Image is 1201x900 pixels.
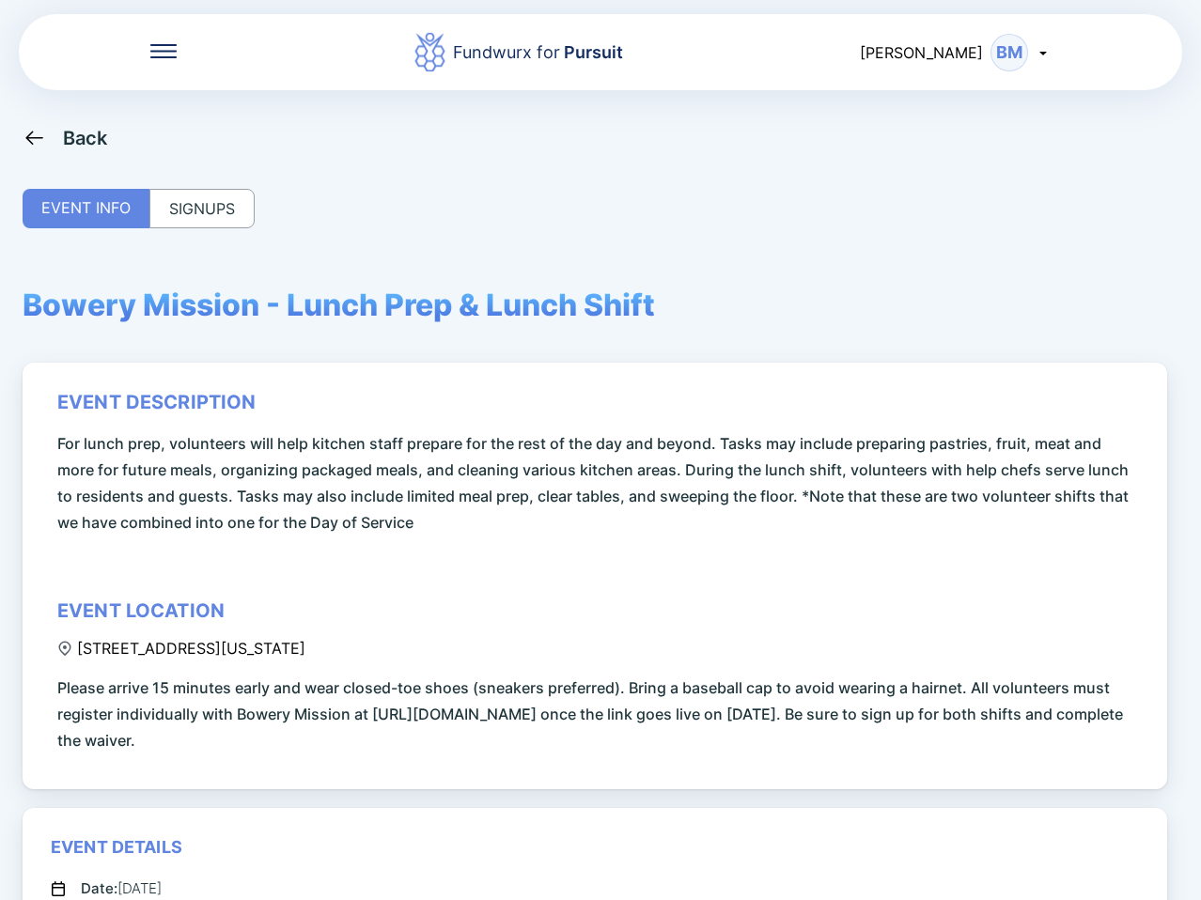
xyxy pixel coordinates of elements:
[57,599,225,622] div: event location
[81,879,117,897] span: Date:
[57,391,257,413] div: event description
[560,42,623,62] span: Pursuit
[57,639,305,658] div: [STREET_ADDRESS][US_STATE]
[51,836,182,859] div: Event Details
[63,127,108,149] div: Back
[57,430,1139,535] span: For lunch prep, volunteers will help kitchen staff prepare for the rest of the day and beyond. Ta...
[990,34,1028,71] div: BM
[453,39,623,66] div: Fundwurx for
[57,675,1139,753] span: Please arrive 15 minutes early and wear closed-toe shoes (sneakers preferred). Bring a baseball c...
[149,189,255,228] div: SIGNUPS
[23,287,655,323] span: Bowery Mission - Lunch Prep & Lunch Shift
[860,43,983,62] span: [PERSON_NAME]
[23,189,149,228] div: EVENT INFO
[81,877,162,900] div: [DATE]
